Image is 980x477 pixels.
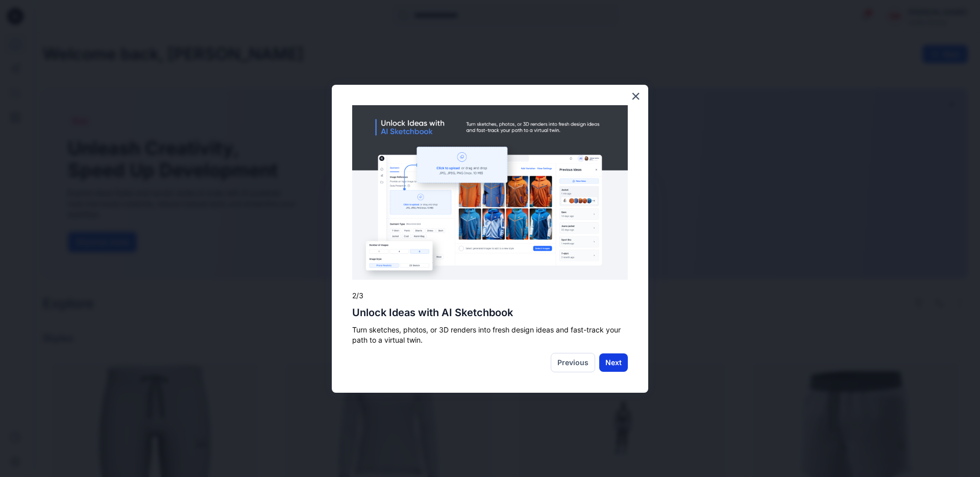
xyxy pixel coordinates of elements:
button: Next [599,353,628,372]
p: Turn sketches, photos, or 3D renders into fresh design ideas and fast-track your path to a virtua... [352,325,628,345]
p: 2/3 [352,291,628,301]
h2: Unlock Ideas with AI Sketchbook [352,306,628,319]
button: Close [631,88,641,104]
button: Previous [551,353,595,372]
